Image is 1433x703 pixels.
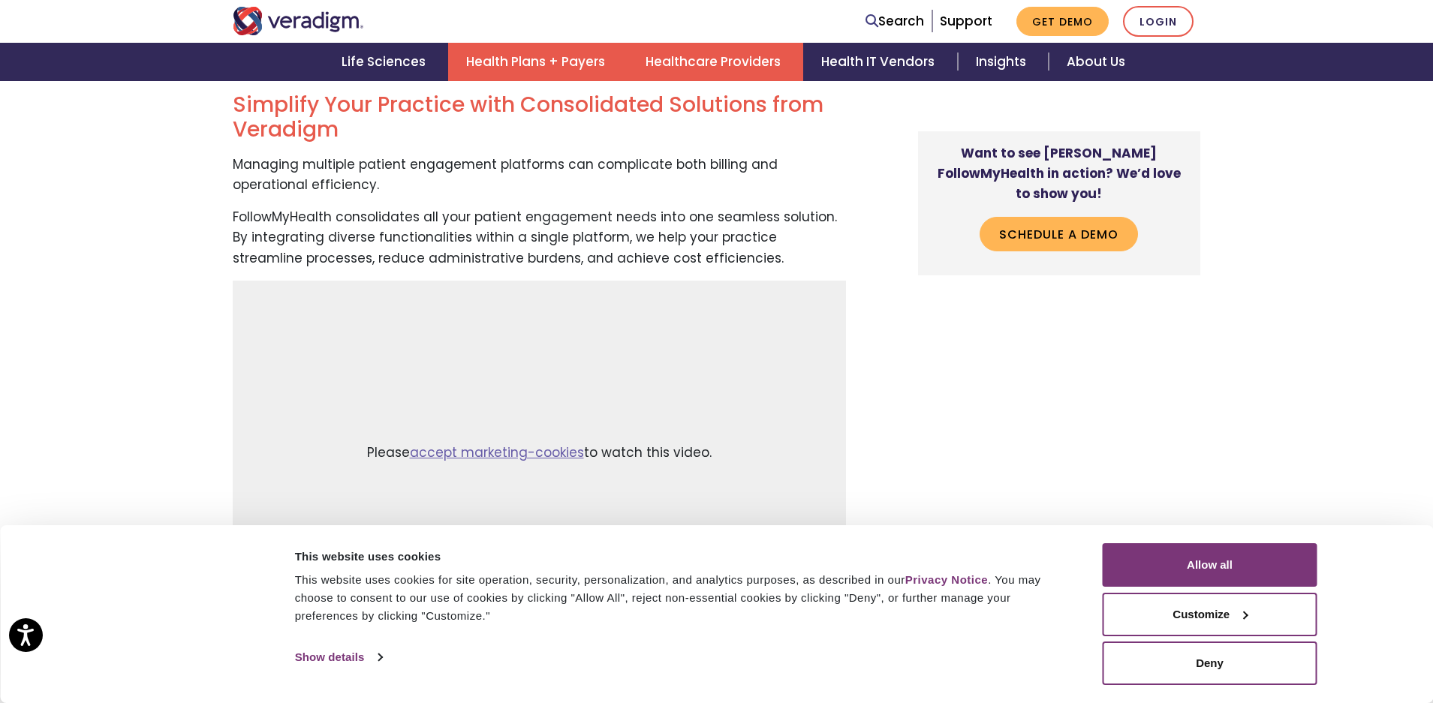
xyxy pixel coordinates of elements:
a: Schedule a Demo [980,217,1138,251]
div: This website uses cookies [295,548,1069,566]
a: Insights [958,43,1049,81]
p: Managing multiple patient engagement platforms can complicate both billing and operational effici... [233,155,846,195]
iframe: Drift Chat Widget [1145,595,1415,685]
a: Show details [295,646,382,668]
button: Allow all [1103,543,1317,587]
p: FollowMyHealth consolidates all your patient engagement needs into one seamless solution. By inte... [233,207,846,269]
a: Search [866,11,924,32]
strong: Want to see [PERSON_NAME] FollowMyHealth in action? We’d love to show you! [938,144,1181,203]
span: Please to watch this video. [367,443,712,463]
a: About Us [1049,43,1143,81]
a: Login [1123,6,1194,37]
button: Deny [1103,641,1317,685]
a: Life Sciences [324,43,448,81]
a: accept marketing-cookies [410,443,584,461]
div: This website uses cookies for site operation, security, personalization, and analytics purposes, ... [295,571,1069,625]
h2: Simplify Your Practice with Consolidated Solutions from Veradigm [233,92,846,143]
a: Get Demo [1016,7,1109,36]
a: Health IT Vendors [803,43,957,81]
button: Customize [1103,593,1317,636]
a: Privacy Notice [905,573,988,586]
img: Veradigm logo [233,7,364,35]
a: Support [940,12,992,30]
a: Health Plans + Payers [448,43,628,81]
a: Healthcare Providers [628,43,803,81]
